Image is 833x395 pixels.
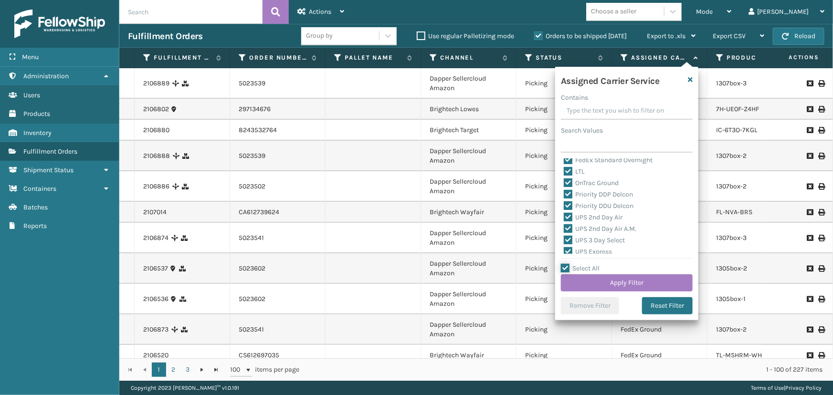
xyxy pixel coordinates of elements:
i: Print Label [818,209,824,216]
a: 1 [152,363,166,377]
button: Reload [773,28,824,45]
span: Batches [23,203,48,211]
label: Pallet Name [345,53,402,62]
i: Print Label [818,106,824,113]
a: Go to the last page [209,363,223,377]
label: UPS 3 Day Select [564,236,625,244]
td: Brightech Wayfair [421,202,517,223]
a: IC-6T3O-7KGL [716,126,758,134]
a: 2106880 [143,125,169,135]
td: Picking [517,284,612,314]
td: 297134676 [230,99,326,120]
td: Picking [517,68,612,99]
span: 100 [230,365,244,374]
td: 5023602 [230,253,326,284]
td: CA612739624 [230,202,326,223]
td: 8243532764 [230,120,326,141]
span: Fulfillment Orders [23,147,77,156]
i: Print Label [818,352,824,359]
a: 1307box-2 [716,325,747,333]
label: Order Number [249,53,307,62]
i: Request to Be Cancelled [807,352,812,359]
a: 1307box-2 [716,152,747,160]
a: 1307box-2 [716,182,747,190]
a: 2106537 [143,264,168,273]
label: Select All [561,264,600,272]
td: Picking [517,141,612,171]
td: Brightech Target [421,120,517,141]
td: FedEx Ground [612,345,707,366]
td: Brightech Lowes [421,99,517,120]
a: FL-NVA-BRS [716,208,752,216]
label: Priority DDU Delcon [564,202,633,210]
span: Export to .xls [647,32,685,40]
a: 2106520 [143,351,169,360]
a: Terms of Use [751,385,784,391]
a: 2106888 [143,151,170,161]
a: 2106874 [143,233,169,243]
i: Print Label [818,127,824,134]
td: Picking [517,223,612,253]
i: Request to Be Cancelled [807,183,812,190]
div: Group by [306,31,333,41]
label: UPS Express [564,248,612,256]
a: 1305box-2 [716,264,747,272]
td: Picking [517,314,612,345]
td: Dapper Sellercloud Amazon [421,171,517,202]
td: CS612697035 [230,345,326,366]
a: Go to the next page [195,363,209,377]
i: Print Label [818,80,824,87]
td: Dapper Sellercloud Amazon [421,284,517,314]
label: UPS 2nd Day Air A.M. [564,225,636,233]
i: Print Label [818,183,824,190]
td: FedEx Ground [612,314,707,345]
a: 7H-UE0F-Z4HF [716,105,759,113]
i: Request to Be Cancelled [807,326,812,333]
i: Request to Be Cancelled [807,296,812,302]
label: Contains [561,93,588,103]
i: Print Label [818,153,824,159]
a: 1307box-3 [716,234,747,242]
td: 5023541 [230,223,326,253]
a: 2106802 [143,104,169,114]
label: Assigned Carrier Service [631,53,689,62]
span: items per page [230,363,300,377]
span: Go to the next page [198,366,206,374]
td: Picking [517,345,612,366]
a: 2106886 [143,182,169,191]
i: Request to Be Cancelled [807,80,812,87]
i: Request to Be Cancelled [807,106,812,113]
i: Request to Be Cancelled [807,235,812,241]
h4: Assigned Carrier Service [561,73,660,87]
td: Dapper Sellercloud Amazon [421,253,517,284]
i: Print Label [818,296,824,302]
a: 1305box-1 [716,295,746,303]
label: Priority DDP Delcon [564,190,633,198]
span: Inventory [23,129,52,137]
td: Picking [517,120,612,141]
td: Dapper Sellercloud Amazon [421,314,517,345]
td: 5023539 [230,68,326,99]
td: Picking [517,253,612,284]
a: 2106536 [143,294,169,304]
a: Privacy Policy [785,385,822,391]
button: Reset Filter [642,297,693,314]
span: Shipment Status [23,166,74,174]
td: Picking [517,99,612,120]
a: 1307box-3 [716,79,747,87]
a: 2106873 [143,325,169,334]
td: Brightech Wayfair [421,345,517,366]
label: Search Values [561,125,603,135]
label: Channel [440,53,498,62]
span: Users [23,91,40,99]
img: logo [14,10,105,38]
span: Containers [23,185,56,193]
a: 2106889 [143,79,169,88]
td: Picking [517,171,612,202]
span: Go to the last page [212,366,220,374]
span: Actions [309,8,331,16]
button: Apply Filter [561,274,693,291]
i: Print Label [818,326,824,333]
p: Copyright 2023 [PERSON_NAME]™ v 1.0.191 [131,381,239,395]
label: Status [536,53,593,62]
